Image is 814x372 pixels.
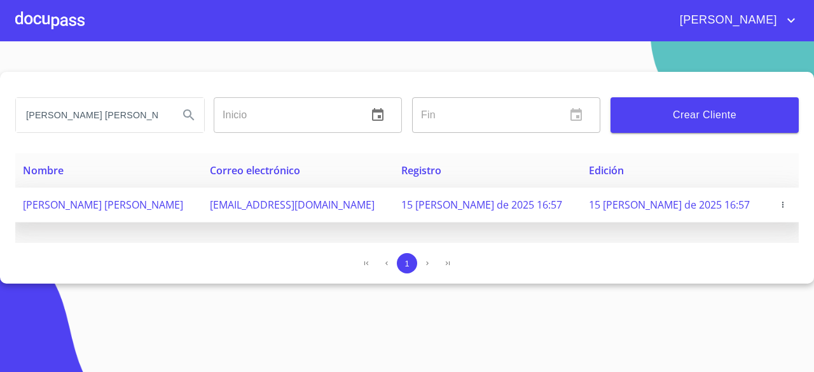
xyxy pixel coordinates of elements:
span: 15 [PERSON_NAME] de 2025 16:57 [589,198,750,212]
span: Correo electrónico [210,163,300,177]
span: 1 [404,259,409,268]
span: Crear Cliente [621,106,789,124]
button: 1 [397,253,417,273]
input: search [16,98,169,132]
span: [EMAIL_ADDRESS][DOMAIN_NAME] [210,198,375,212]
span: Nombre [23,163,64,177]
span: 15 [PERSON_NAME] de 2025 16:57 [401,198,562,212]
span: [PERSON_NAME] [PERSON_NAME] [23,198,183,212]
button: Search [174,100,204,130]
button: Crear Cliente [610,97,799,133]
span: Registro [401,163,441,177]
span: [PERSON_NAME] [670,10,783,31]
span: Edición [589,163,624,177]
button: account of current user [670,10,799,31]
